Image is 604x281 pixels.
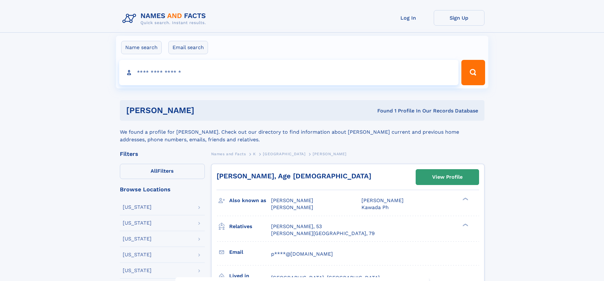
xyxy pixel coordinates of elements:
[461,223,469,227] div: ❯
[120,10,211,27] img: Logo Names and Facts
[229,247,271,258] h3: Email
[263,152,305,156] span: [GEOGRAPHIC_DATA]
[361,204,389,210] span: Kawada Ph
[461,197,469,201] div: ❯
[123,236,152,241] div: [US_STATE]
[123,268,152,273] div: [US_STATE]
[313,152,347,156] span: [PERSON_NAME]
[361,197,404,203] span: [PERSON_NAME]
[271,230,375,237] a: [PERSON_NAME][GEOGRAPHIC_DATA], 79
[271,223,322,230] a: [PERSON_NAME], 53
[168,41,208,54] label: Email search
[286,107,478,114] div: Found 1 Profile In Our Records Database
[461,60,485,85] button: Search Button
[120,151,205,157] div: Filters
[211,150,246,158] a: Names and Facts
[123,220,152,226] div: [US_STATE]
[229,195,271,206] h3: Also known as
[432,170,463,184] div: View Profile
[121,41,162,54] label: Name search
[119,60,459,85] input: search input
[217,172,371,180] a: [PERSON_NAME], Age [DEMOGRAPHIC_DATA]
[383,10,434,26] a: Log In
[120,164,205,179] label: Filters
[151,168,157,174] span: All
[123,252,152,257] div: [US_STATE]
[416,169,479,185] a: View Profile
[123,205,152,210] div: [US_STATE]
[253,152,256,156] span: K
[120,187,205,192] div: Browse Locations
[263,150,305,158] a: [GEOGRAPHIC_DATA]
[271,204,313,210] span: [PERSON_NAME]
[120,121,484,144] div: We found a profile for [PERSON_NAME]. Check out our directory to find information about [PERSON_N...
[253,150,256,158] a: K
[271,275,380,281] span: [GEOGRAPHIC_DATA], [GEOGRAPHIC_DATA]
[271,197,313,203] span: [PERSON_NAME]
[229,221,271,232] h3: Relatives
[434,10,484,26] a: Sign Up
[126,106,286,114] h1: [PERSON_NAME]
